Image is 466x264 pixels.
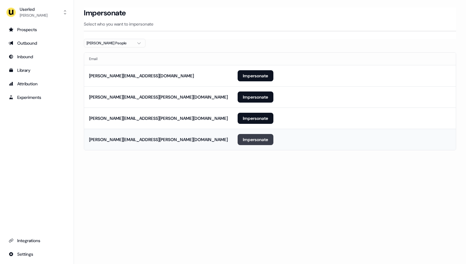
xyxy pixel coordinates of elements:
[84,8,126,18] h3: Impersonate
[5,52,69,62] a: Go to Inbound
[87,40,133,46] div: [PERSON_NAME] People
[238,70,273,81] button: Impersonate
[9,251,65,257] div: Settings
[9,81,65,87] div: Attribution
[84,53,233,65] th: Email
[20,6,47,12] div: Userled
[9,54,65,60] div: Inbound
[9,67,65,73] div: Library
[5,236,69,246] a: Go to integrations
[9,26,65,33] div: Prospects
[5,92,69,102] a: Go to experiments
[5,249,69,259] a: Go to integrations
[89,73,194,79] div: [PERSON_NAME][EMAIL_ADDRESS][DOMAIN_NAME]
[84,21,456,27] p: Select who you want to impersonate
[238,113,273,124] button: Impersonate
[5,38,69,48] a: Go to outbound experience
[9,94,65,100] div: Experiments
[5,25,69,35] a: Go to prospects
[9,40,65,46] div: Outbound
[89,115,228,121] div: [PERSON_NAME][EMAIL_ADDRESS][PERSON_NAME][DOMAIN_NAME]
[89,94,228,100] div: [PERSON_NAME][EMAIL_ADDRESS][PERSON_NAME][DOMAIN_NAME]
[5,5,69,20] button: Userled[PERSON_NAME]
[238,91,273,103] button: Impersonate
[89,136,228,143] div: [PERSON_NAME][EMAIL_ADDRESS][PERSON_NAME][DOMAIN_NAME]
[238,134,273,145] button: Impersonate
[9,238,65,244] div: Integrations
[5,79,69,89] a: Go to attribution
[5,65,69,75] a: Go to templates
[84,39,145,47] button: [PERSON_NAME] People
[20,12,47,18] div: [PERSON_NAME]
